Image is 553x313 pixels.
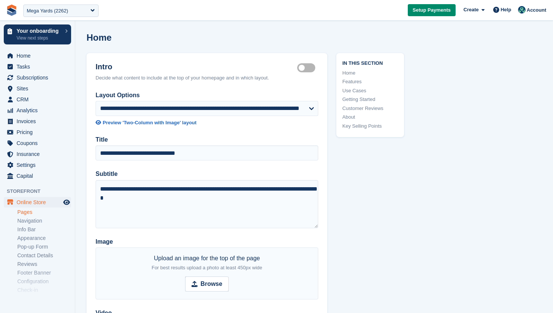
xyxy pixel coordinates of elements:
a: Navigation [17,217,71,224]
a: Footer Banner [17,269,71,276]
h1: Home [87,32,112,43]
a: Features [342,78,398,86]
a: Reviews [17,261,71,268]
span: Capital [17,171,62,181]
span: Pricing [17,127,62,137]
a: Booking form links [17,295,71,302]
span: Online Store [17,197,62,208]
span: Storefront [7,188,75,195]
span: Insurance [17,149,62,159]
span: For best results upload a photo at least 450px wide [152,265,262,270]
a: menu [4,116,71,127]
div: Upload an image for the top of the page [152,254,262,272]
a: menu [4,171,71,181]
a: menu [4,105,71,116]
a: Configuration [17,278,71,285]
a: Customer Reviews [342,105,398,112]
img: Jennifer Ofodile [518,6,526,14]
label: Image [96,237,318,246]
a: menu [4,83,71,94]
strong: Browse [201,279,222,289]
a: Home [342,69,398,77]
a: menu [4,72,71,83]
a: menu [4,160,71,170]
input: Browse [185,276,229,292]
span: Coupons [17,138,62,148]
a: menu [4,61,71,72]
a: Preview store [62,198,71,207]
span: In this section [342,59,398,66]
a: Use Cases [342,87,398,95]
a: Your onboarding View next steps [4,24,71,44]
a: Contact Details [17,252,71,259]
span: Account [527,6,546,14]
a: menu [4,138,71,148]
a: Pages [17,209,71,216]
a: Setup Payments [408,4,456,17]
span: Invoices [17,116,62,127]
a: menu [4,197,71,208]
span: Settings [17,160,62,170]
span: CRM [17,94,62,105]
div: Decide what content to include at the top of your homepage and in which layout. [96,74,318,82]
a: menu [4,50,71,61]
a: Pop-up Form [17,243,71,250]
h2: Intro [96,62,297,71]
label: Hero section active [297,67,318,69]
div: Mega Yards (2262) [27,7,68,15]
a: About [342,113,398,121]
span: Sites [17,83,62,94]
a: Check-in [17,287,71,294]
a: Getting Started [342,96,398,103]
a: Info Bar [17,226,71,233]
p: Your onboarding [17,28,61,34]
span: Analytics [17,105,62,116]
span: Home [17,50,62,61]
div: Preview 'Two-Column with Image' layout [103,119,196,127]
span: Subscriptions [17,72,62,83]
a: Key Selling Points [342,122,398,130]
img: stora-icon-8386f47178a22dfd0bd8f6a31ec36ba5ce8667c1dd55bd0f319d3a0aa187defe.svg [6,5,17,16]
p: View next steps [17,35,61,41]
span: Help [501,6,511,14]
a: menu [4,94,71,105]
label: Subtitle [96,169,318,179]
a: Preview 'Two-Column with Image' layout [96,119,318,127]
a: menu [4,149,71,159]
a: menu [4,127,71,137]
label: Title [96,135,318,144]
span: Setup Payments [413,6,451,14]
span: Tasks [17,61,62,72]
label: Layout Options [96,91,318,100]
span: Create [463,6,479,14]
a: Appearance [17,235,71,242]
